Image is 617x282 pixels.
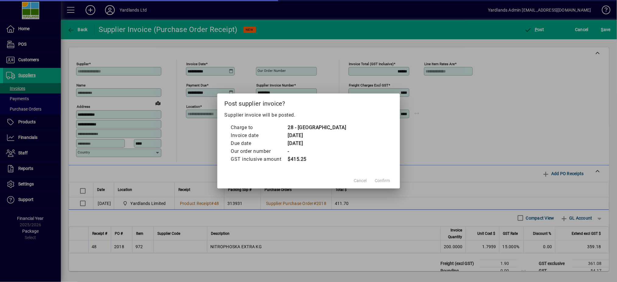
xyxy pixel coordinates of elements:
[288,147,346,155] td: -
[231,139,288,147] td: Due date
[231,147,288,155] td: Our order number
[288,124,346,132] td: 28 - [GEOGRAPHIC_DATA]
[288,139,346,147] td: [DATE]
[288,132,346,139] td: [DATE]
[217,93,400,111] h2: Post supplier invoice?
[288,155,346,163] td: $415.25
[225,111,393,119] p: Supplier invoice will be posted.
[231,124,288,132] td: Charge to
[231,132,288,139] td: Invoice date
[231,155,288,163] td: GST inclusive amount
